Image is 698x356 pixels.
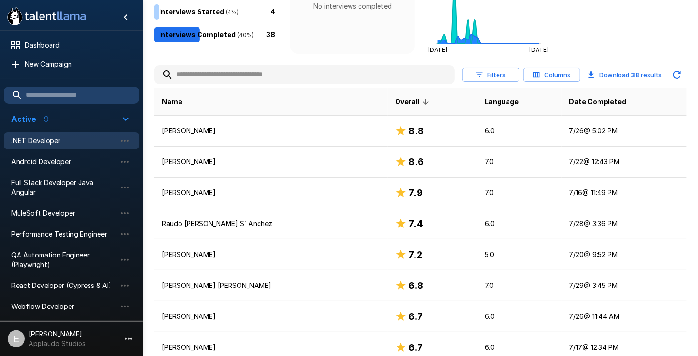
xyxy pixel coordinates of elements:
[409,185,423,200] h6: 7.9
[530,46,549,53] tspan: [DATE]
[485,126,554,136] p: 6.0
[409,278,423,293] h6: 6.8
[562,147,687,178] td: 7/22 @ 12:43 PM
[569,96,627,108] span: Date Completed
[584,65,666,84] button: Download 38 results
[271,7,276,17] p: 4
[409,123,424,138] h6: 8.8
[409,247,422,262] h6: 7.2
[562,301,687,332] td: 7/26 @ 11:44 AM
[428,46,447,53] tspan: [DATE]
[562,178,687,208] td: 7/16 @ 11:49 PM
[162,312,380,321] p: [PERSON_NAME]
[485,96,519,108] span: Language
[162,188,380,198] p: [PERSON_NAME]
[267,30,276,40] p: 38
[485,219,554,228] p: 6.0
[162,343,380,352] p: [PERSON_NAME]
[668,65,687,84] button: Updated Today - 5:04 PM
[562,208,687,239] td: 7/28 @ 3:36 PM
[485,188,554,198] p: 7.0
[523,68,580,82] button: Columns
[562,116,687,147] td: 7/26 @ 5:02 PM
[409,340,423,355] h6: 6.7
[409,216,423,231] h6: 7.4
[631,71,639,79] b: 38
[162,157,380,167] p: [PERSON_NAME]
[162,126,380,136] p: [PERSON_NAME]
[485,281,554,290] p: 7.0
[485,312,554,321] p: 6.0
[409,154,424,169] h6: 8.6
[409,309,423,324] h6: 6.7
[462,68,519,82] button: Filters
[395,96,432,108] span: Overall
[562,239,687,270] td: 7/20 @ 9:52 PM
[485,343,554,352] p: 6.0
[162,250,380,259] p: [PERSON_NAME]
[485,250,554,259] p: 5.0
[313,1,392,11] p: No interviews completed
[485,157,554,167] p: 7.0
[162,219,380,228] p: Raudo [PERSON_NAME] S´ Anchez
[162,96,182,108] span: Name
[162,281,380,290] p: [PERSON_NAME] [PERSON_NAME]
[562,270,687,301] td: 7/29 @ 3:45 PM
